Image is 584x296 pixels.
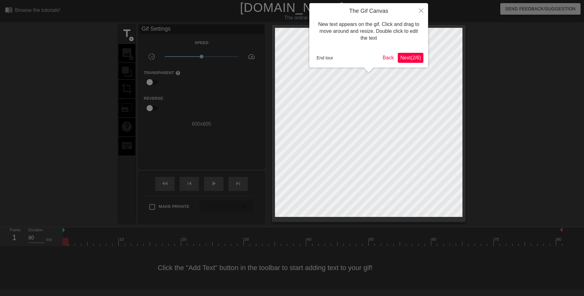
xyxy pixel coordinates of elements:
[314,15,423,48] div: New text appears on the gif. Click and drag to move around and resize. Double click to edit the text
[314,53,336,63] button: End tour
[400,55,421,60] span: Next ( 2 / 6 )
[414,3,428,18] button: Close
[398,53,423,63] button: Next
[314,8,423,15] h4: The Gif Canvas
[380,53,397,63] button: Back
